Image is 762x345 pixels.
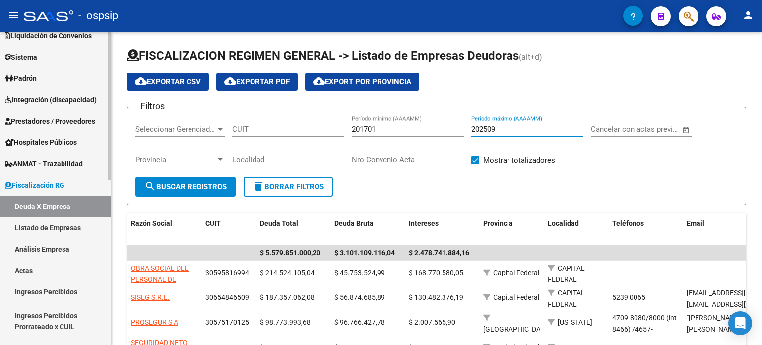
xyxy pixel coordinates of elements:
button: Exportar CSV [127,73,209,91]
span: Integración (discapacidad) [5,94,97,105]
span: [US_STATE] [558,318,592,326]
span: Intereses [409,219,439,227]
span: Sistema [5,52,37,63]
span: 30575170125 [205,318,249,326]
span: Localidad [548,219,579,227]
span: ANMAT - Trazabilidad [5,158,83,169]
button: Buscar Registros [135,177,236,197]
span: Email [687,219,704,227]
span: Prestadores / Proveedores [5,116,95,127]
span: SISEG S.R.L. [131,293,170,301]
datatable-header-cell: Deuda Bruta [330,213,405,246]
span: 30654846509 [205,293,249,301]
button: Borrar Filtros [244,177,333,197]
span: $ 2.007.565,90 [409,318,455,326]
span: Provincia [135,155,216,164]
datatable-header-cell: Teléfonos [608,213,683,246]
span: 5239 0065 [612,293,645,301]
span: $ 187.357.062,08 [260,293,315,301]
mat-icon: person [742,9,754,21]
span: $ 214.524.105,04 [260,269,315,276]
span: - ospsip [78,5,118,27]
span: Capital Federal [493,293,539,301]
button: Exportar PDF [216,73,298,91]
span: CAPITAL FEDERAL [548,289,585,308]
h3: Filtros [135,99,170,113]
span: Exportar PDF [224,77,290,86]
span: Export por Provincia [313,77,411,86]
span: $ 130.482.376,19 [409,293,463,301]
span: Teléfonos [612,219,644,227]
div: Open Intercom Messenger [728,311,752,335]
mat-icon: delete [253,180,264,192]
span: Provincia [483,219,513,227]
span: Capital Federal [493,269,539,276]
span: $ 45.753.524,99 [334,269,385,276]
span: Deuda Total [260,219,298,227]
span: Mostrar totalizadores [483,154,555,166]
span: Deuda Bruta [334,219,374,227]
span: FISCALIZACION REGIMEN GENERAL -> Listado de Empresas Deudoras [127,49,519,63]
datatable-header-cell: Intereses [405,213,479,246]
mat-icon: search [144,180,156,192]
mat-icon: cloud_download [135,75,147,87]
span: Padrón [5,73,37,84]
datatable-header-cell: CUIT [201,213,256,246]
span: Exportar CSV [135,77,201,86]
span: $ 2.478.741.884,16 [409,249,469,257]
button: Export por Provincia [305,73,419,91]
datatable-header-cell: Deuda Total [256,213,330,246]
span: OBRA SOCIAL DEL PERSONAL DE SEGURIDAD COMERCIAL INDUSTRIAL E INVESTIGACIONES PRIVADAS [131,264,190,340]
span: $ 56.874.685,89 [334,293,385,301]
span: $ 5.579.851.000,20 [260,249,320,257]
mat-icon: menu [8,9,20,21]
datatable-header-cell: Provincia [479,213,544,246]
span: $ 3.101.109.116,04 [334,249,395,257]
datatable-header-cell: Razón Social [127,213,201,246]
span: (alt+d) [519,52,542,62]
mat-icon: cloud_download [313,75,325,87]
span: Seleccionar Gerenciador [135,125,216,134]
span: CAPITAL FEDERAL [548,264,585,283]
span: 30595816994 [205,269,249,276]
span: Hospitales Públicos [5,137,77,148]
span: PROSEGUR S A [131,318,178,326]
datatable-header-cell: Localidad [544,213,608,246]
span: [GEOGRAPHIC_DATA] [483,325,550,333]
mat-icon: cloud_download [224,75,236,87]
span: Fiscalización RG [5,180,64,191]
span: Liquidación de Convenios [5,30,92,41]
span: Razón Social [131,219,172,227]
span: Borrar Filtros [253,182,324,191]
span: $ 96.766.427,78 [334,318,385,326]
span: $ 168.770.580,05 [409,269,463,276]
button: Open calendar [680,124,692,136]
span: CUIT [205,219,221,227]
span: Buscar Registros [144,182,227,191]
span: $ 98.773.993,68 [260,318,311,326]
